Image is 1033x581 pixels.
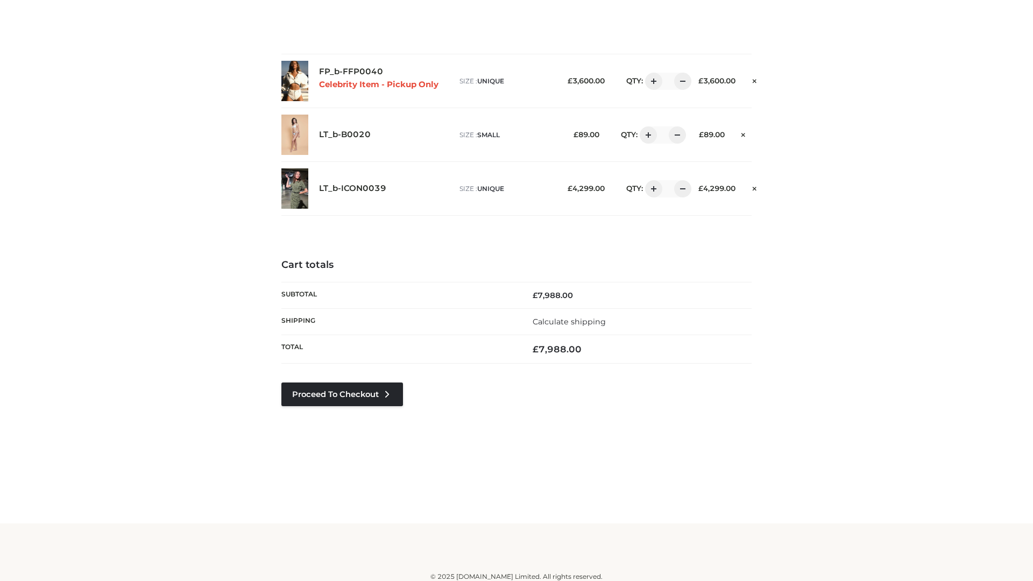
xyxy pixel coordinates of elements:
span: £ [568,76,572,85]
a: LT_b-ICON0039 [319,183,386,194]
a: Remove this item [746,180,762,194]
span: £ [698,184,703,193]
p: Celebrity Item - Pickup Only [319,80,449,90]
bdi: 89.00 [699,130,725,139]
a: FP_b-FFP0040 [319,67,383,77]
div: QTY: [610,126,682,144]
div: QTY: [615,73,688,90]
bdi: 4,299.00 [568,184,605,193]
p: size : [459,184,557,194]
a: Remove this item [746,73,762,87]
span: UNIQUE [477,77,504,85]
th: Total [281,335,516,364]
div: QTY: [615,180,688,197]
bdi: 4,299.00 [698,184,735,193]
p: size : [459,76,557,86]
bdi: 3,600.00 [698,76,735,85]
th: Subtotal [281,282,516,308]
span: £ [698,76,703,85]
a: Remove this item [735,126,752,140]
h4: Cart totals [281,259,752,271]
a: Proceed to Checkout [281,382,403,406]
span: £ [533,344,539,355]
span: £ [699,130,704,139]
p: size : [459,130,557,140]
bdi: 7,988.00 [533,290,573,300]
span: UNIQUE [477,185,504,193]
a: Calculate shipping [533,317,606,327]
a: LT_b-B0020 [319,130,371,140]
span: SMALL [477,131,500,139]
span: £ [574,130,578,139]
bdi: 3,600.00 [568,76,605,85]
span: £ [533,290,537,300]
bdi: 7,988.00 [533,344,582,355]
span: £ [568,184,572,193]
th: Shipping [281,308,516,335]
bdi: 89.00 [574,130,599,139]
